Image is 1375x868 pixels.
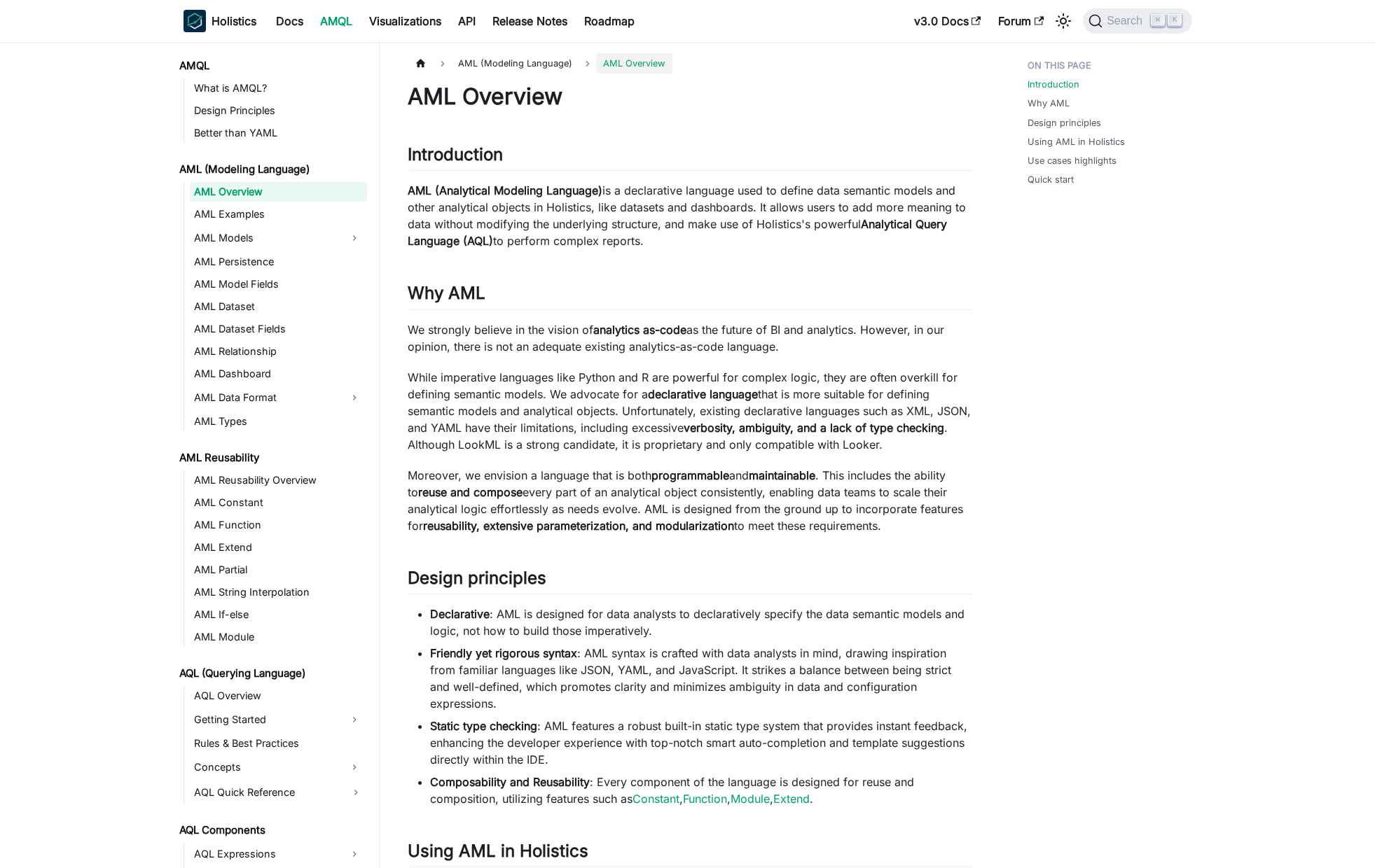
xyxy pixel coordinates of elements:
[408,283,972,309] h2: Why AML
[430,775,590,789] strong: Composability and Reusability
[175,664,367,683] a: AQL (Querying Language)
[430,719,537,733] strong: Static type checking
[190,708,342,731] a: Getting Started
[451,53,579,73] span: AML (Modeling Language)
[175,448,367,468] a: AML Reusability
[683,792,727,806] a: Function
[190,515,367,535] a: AML Function
[773,792,810,806] a: Extend
[430,607,490,621] strong: Declarative
[190,364,367,384] a: AML Dashboard
[749,468,815,482] strong: maintainable
[361,10,450,32] a: Visualizations
[408,53,972,73] nav: Breadcrumbs
[408,83,972,111] h1: AML Overview
[1028,78,1079,91] a: Introduction
[342,227,367,249] button: Expand sidebar category 'AML Models'
[190,274,367,294] a: AML Model Fields
[184,10,256,32] a: HolisticsHolistics
[408,183,602,197] strong: AML (Analytical Modeling Language)
[190,781,367,804] a: AQL Quick Reference
[190,582,367,602] a: AML String Interpolation
[190,734,367,753] a: Rules & Best Practices
[430,646,577,660] strong: Friendly yet rigorous syntax
[268,10,312,32] a: Docs
[190,386,342,409] a: AML Data Format
[423,519,734,533] strong: reusability, extensive parameterization, and modularization
[450,10,484,32] a: API
[651,468,729,482] strong: programmable
[418,485,523,499] strong: reuse and compose
[408,369,972,453] p: While imperative languages like Python and R are powerful for complex logic, they are often overk...
[190,204,367,224] a: AML Examples
[312,10,361,32] a: AMQL
[190,123,367,143] a: Better than YAML
[1168,14,1182,27] kbd: K
[408,568,972,594] h2: Design principles
[1103,15,1151,27] span: Search
[190,78,367,98] a: What is AMQL?
[576,10,643,32] a: Roadmap
[990,10,1052,32] a: Forum
[212,13,256,29] b: Holistics
[190,182,367,202] a: AML Overview
[190,470,367,490] a: AML Reusability Overview
[342,843,367,865] button: Expand sidebar category 'AQL Expressions'
[596,53,672,73] span: AML Overview
[430,605,972,639] li: : AML is designed for data analysts to declaratively specify the data semantic models and logic, ...
[190,101,367,120] a: Design Principles
[408,217,947,248] strong: Analytical Query Language (AQL)
[1028,173,1074,186] a: Quick start
[1083,8,1191,34] button: Search (Command+K)
[430,773,972,807] li: : Every component of the language is designed for reuse and composition, utilizing features such ...
[342,756,367,778] button: Expand sidebar category 'Concepts'
[190,756,342,778] a: Concepts
[190,493,367,512] a: AML Constant
[906,10,990,32] a: v3.0 Docs
[190,297,367,316] a: AML Dataset
[1028,116,1101,129] a: Design principles
[190,227,342,249] a: AML Models
[593,323,686,337] strong: analytics as-code
[430,717,972,768] li: : AML features a robust built-in static type system that provides instant feedback, enhancing the...
[648,387,758,401] strong: declarative language
[1151,14,1165,27] kbd: ⌘
[190,252,367,272] a: AML Persistence
[190,686,367,706] a: AQL Overview
[175,56,367,76] a: AMQL
[731,792,770,806] a: Module
[342,386,367,409] button: Expand sidebar category 'AML Data Format'
[408,182,972,249] p: is a declarative language used to define data semantic models and other analytical objects in Hol...
[484,10,576,32] a: Release Notes
[408,144,972,171] h2: Introduction
[408,841,972,867] h2: Using AML in Holistics
[408,321,972,355] p: We strongly believe in the vision of as the future of BI and analytics. However, in our opinion, ...
[408,467,972,534] p: Moreover, we envision a language that is both and . This includes the ability to every part of an...
[684,421,944,435] strong: verbosity, ambiguity, and a lack of type checking
[190,843,342,865] a: AQL Expressions
[190,627,367,647] a: AML Module
[190,319,367,339] a: AML Dataset Fields
[190,412,367,431] a: AML Types
[633,792,679,806] a: Constant
[1028,97,1070,110] a: Why AML
[190,560,367,580] a: AML Partial
[1052,10,1075,32] button: Switch between dark and light mode (currently light mode)
[1028,154,1117,167] a: Use cases highlights
[190,342,367,361] a: AML Relationship
[184,10,206,32] img: Holistics
[170,42,380,868] nav: Docs sidebar
[190,605,367,624] a: AML If-else
[1028,135,1125,148] a: Using AML in Holistics
[190,538,367,557] a: AML Extend
[175,820,367,840] a: AQL Components
[408,53,434,73] a: Home page
[342,708,367,731] button: Expand sidebar category 'Getting Started'
[430,645,972,712] li: : AML syntax is crafted with data analysts in mind, drawing inspiration from familiar languages l...
[175,160,367,179] a: AML (Modeling Language)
